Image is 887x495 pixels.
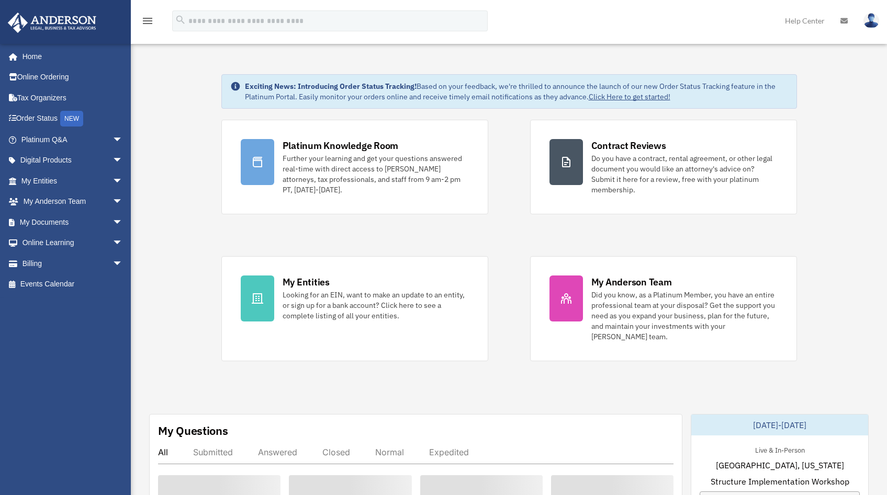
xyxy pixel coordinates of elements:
div: Closed [322,447,350,457]
a: menu [141,18,154,27]
div: My Entities [283,275,330,289]
strong: Exciting News: Introducing Order Status Tracking! [245,82,417,91]
a: My Entities Looking for an EIN, want to make an update to an entity, or sign up for a bank accoun... [221,256,488,361]
span: [GEOGRAPHIC_DATA], [US_STATE] [716,459,844,471]
span: Structure Implementation Workshop [711,475,849,488]
i: search [175,14,186,26]
span: arrow_drop_down [113,170,133,192]
i: menu [141,15,154,27]
div: Answered [258,447,297,457]
div: My Questions [158,423,228,439]
span: arrow_drop_down [113,233,133,254]
a: Events Calendar [7,274,139,295]
div: NEW [60,111,83,126]
a: Billingarrow_drop_down [7,253,139,274]
div: Normal [375,447,404,457]
img: User Pic [863,13,879,28]
span: arrow_drop_down [113,129,133,151]
div: Looking for an EIN, want to make an update to an entity, or sign up for a bank account? Click her... [283,290,469,321]
div: Expedited [429,447,469,457]
span: arrow_drop_down [113,253,133,274]
span: arrow_drop_down [113,212,133,233]
div: Did you know, as a Platinum Member, you have an entire professional team at your disposal? Get th... [591,290,778,342]
a: Online Learningarrow_drop_down [7,233,139,254]
a: Tax Organizers [7,87,139,108]
div: Live & In-Person [747,444,813,455]
div: Based on your feedback, we're thrilled to announce the launch of our new Order Status Tracking fe... [245,81,788,102]
a: Online Ordering [7,67,139,88]
a: Home [7,46,133,67]
div: My Anderson Team [591,275,672,289]
a: Order StatusNEW [7,108,139,130]
a: My Documentsarrow_drop_down [7,212,139,233]
span: arrow_drop_down [113,150,133,171]
a: Click Here to get started! [589,92,670,101]
a: Platinum Q&Aarrow_drop_down [7,129,139,150]
div: Further your learning and get your questions answered real-time with direct access to [PERSON_NAM... [283,153,469,195]
a: Digital Productsarrow_drop_down [7,150,139,171]
div: [DATE]-[DATE] [691,415,868,435]
div: All [158,447,168,457]
a: My Anderson Team Did you know, as a Platinum Member, you have an entire professional team at your... [530,256,797,361]
a: My Anderson Teamarrow_drop_down [7,191,139,212]
a: Contract Reviews Do you have a contract, rental agreement, or other legal document you would like... [530,120,797,214]
img: Anderson Advisors Platinum Portal [5,13,99,33]
div: Submitted [193,447,233,457]
span: arrow_drop_down [113,191,133,213]
div: Contract Reviews [591,139,666,152]
div: Platinum Knowledge Room [283,139,399,152]
div: Do you have a contract, rental agreement, or other legal document you would like an attorney's ad... [591,153,778,195]
a: My Entitiesarrow_drop_down [7,170,139,191]
a: Platinum Knowledge Room Further your learning and get your questions answered real-time with dire... [221,120,488,214]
